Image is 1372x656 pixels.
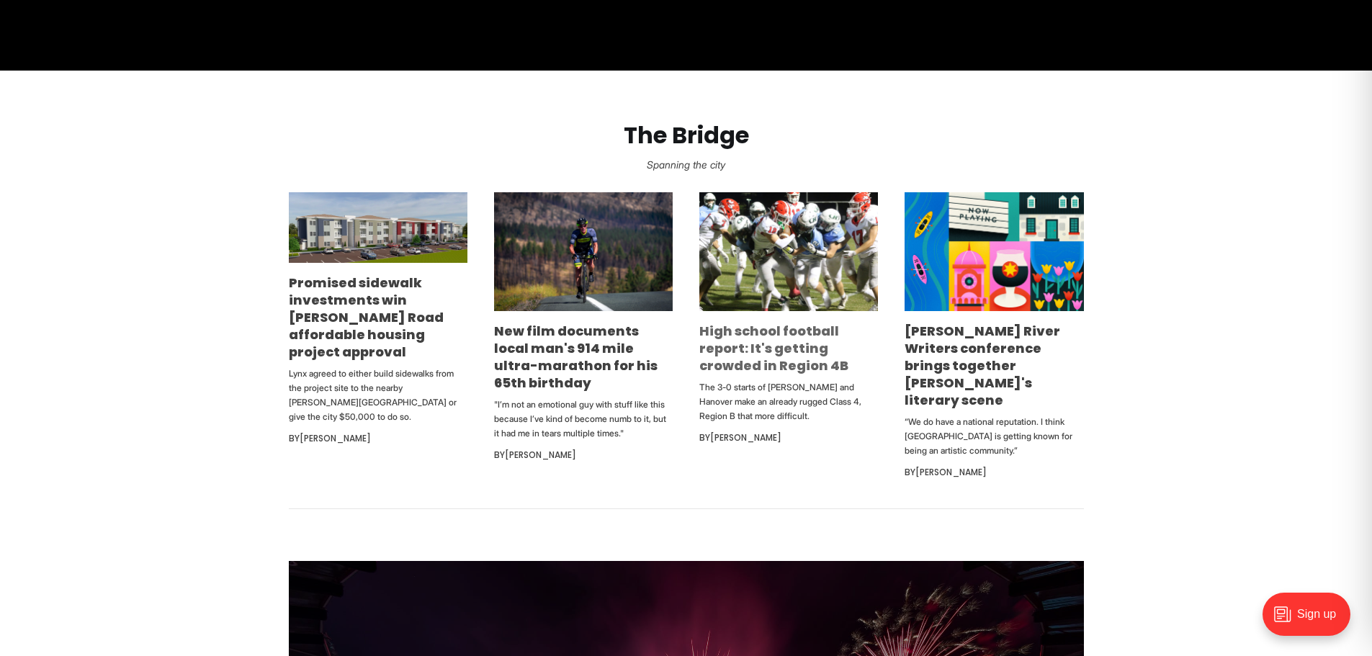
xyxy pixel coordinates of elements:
p: Spanning the city [23,155,1349,175]
img: New film documents local man's 914 mile ultra-marathon for his 65th birthday [494,192,673,312]
a: [PERSON_NAME] River Writers conference brings together [PERSON_NAME]'s literary scene [905,322,1060,409]
a: Promised sidewalk investments win [PERSON_NAME] Road affordable housing project approval [289,274,444,361]
img: James River Writers conference brings together Richmond's literary scene [905,192,1083,311]
a: [PERSON_NAME] [300,432,371,444]
div: By [494,446,673,464]
div: By [289,430,467,447]
iframe: portal-trigger [1250,585,1372,656]
div: By [905,464,1083,481]
p: Lynx agreed to either build sidewalks from the project site to the nearby [PERSON_NAME][GEOGRAPHI... [289,367,467,424]
p: "I’m not an emotional guy with stuff like this because I’ve kind of become numb to it, but it had... [494,397,673,441]
h2: The Bridge [23,122,1349,149]
div: By [699,429,878,446]
p: “We do have a national reputation. I think [GEOGRAPHIC_DATA] is getting known for being an artist... [905,415,1083,458]
p: The 3-0 starts of [PERSON_NAME] and Hanover make an already rugged Class 4, Region B that more di... [699,380,878,423]
a: [PERSON_NAME] [505,449,576,461]
a: [PERSON_NAME] [915,466,987,478]
img: High school football report: It's getting crowded in Region 4B [699,192,878,311]
img: Promised sidewalk investments win Snead Road affordable housing project approval [289,192,467,263]
a: High school football report: It's getting crowded in Region 4B [699,322,848,374]
a: [PERSON_NAME] [710,431,781,444]
a: New film documents local man's 914 mile ultra-marathon for his 65th birthday [494,322,658,392]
